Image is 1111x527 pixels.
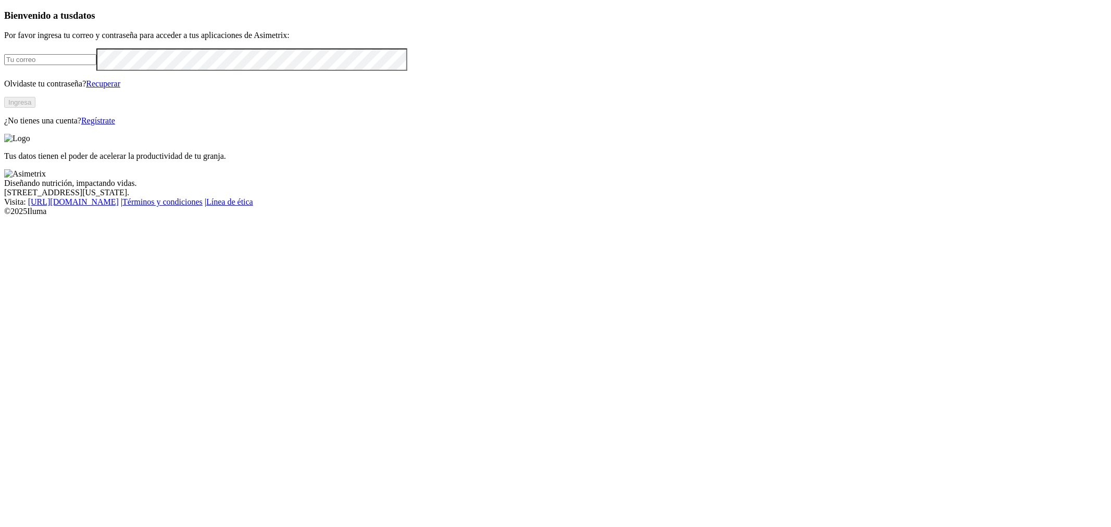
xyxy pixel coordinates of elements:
button: Ingresa [4,97,35,108]
img: Asimetrix [4,169,46,179]
a: Línea de ética [206,197,253,206]
p: Tus datos tienen el poder de acelerar la productividad de tu granja. [4,152,1107,161]
a: Términos y condiciones [122,197,203,206]
a: Recuperar [86,79,120,88]
p: Olvidaste tu contraseña? [4,79,1107,89]
div: © 2025 Iluma [4,207,1107,216]
span: datos [73,10,95,21]
div: Visita : | | [4,197,1107,207]
div: Diseñando nutrición, impactando vidas. [4,179,1107,188]
a: [URL][DOMAIN_NAME] [28,197,119,206]
input: Tu correo [4,54,96,65]
img: Logo [4,134,30,143]
p: ¿No tienes una cuenta? [4,116,1107,126]
h3: Bienvenido a tus [4,10,1107,21]
a: Regístrate [81,116,115,125]
div: [STREET_ADDRESS][US_STATE]. [4,188,1107,197]
p: Por favor ingresa tu correo y contraseña para acceder a tus aplicaciones de Asimetrix: [4,31,1107,40]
